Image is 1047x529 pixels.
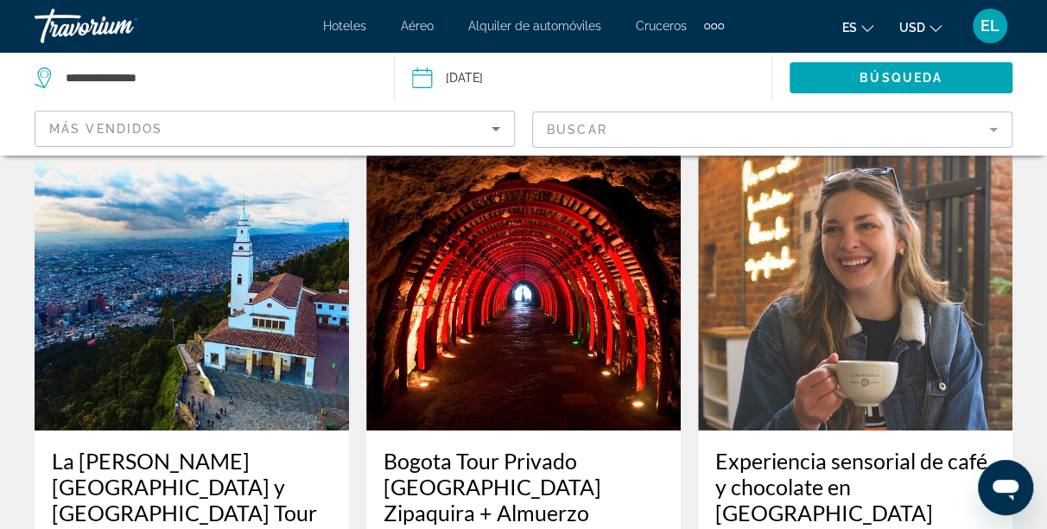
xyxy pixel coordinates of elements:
[715,448,995,526] a: Experiencia sensorial de café y chocolate en [GEOGRAPHIC_DATA]
[842,21,857,35] span: es
[35,154,349,430] img: 57.jpg
[412,52,771,104] button: Date: Apr 24, 2026
[698,154,1012,430] img: 3e.jpg
[366,154,681,430] img: 06.jpg
[790,62,1012,93] button: Búsqueda
[35,3,207,48] a: Travorium
[704,12,724,40] button: Extra navigation items
[532,111,1012,149] button: Filter
[860,71,942,85] span: Búsqueda
[899,21,925,35] span: USD
[384,448,663,526] a: Bogota Tour Privado [GEOGRAPHIC_DATA] Zipaquira + Almuerzo
[401,19,434,33] a: Aéreo
[899,15,942,40] button: Change currency
[323,19,366,33] a: Hoteles
[968,8,1012,44] button: User Menu
[978,460,1033,515] iframe: Botón para iniciar la ventana de mensajería
[636,19,687,33] a: Cruceros
[52,448,332,526] a: La [PERSON_NAME][GEOGRAPHIC_DATA] y [GEOGRAPHIC_DATA] Tour
[49,118,500,139] mat-select: Sort by
[980,17,999,35] span: EL
[49,122,162,136] span: Más vendidos
[468,19,601,33] a: Alquiler de automóviles
[842,15,873,40] button: Change language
